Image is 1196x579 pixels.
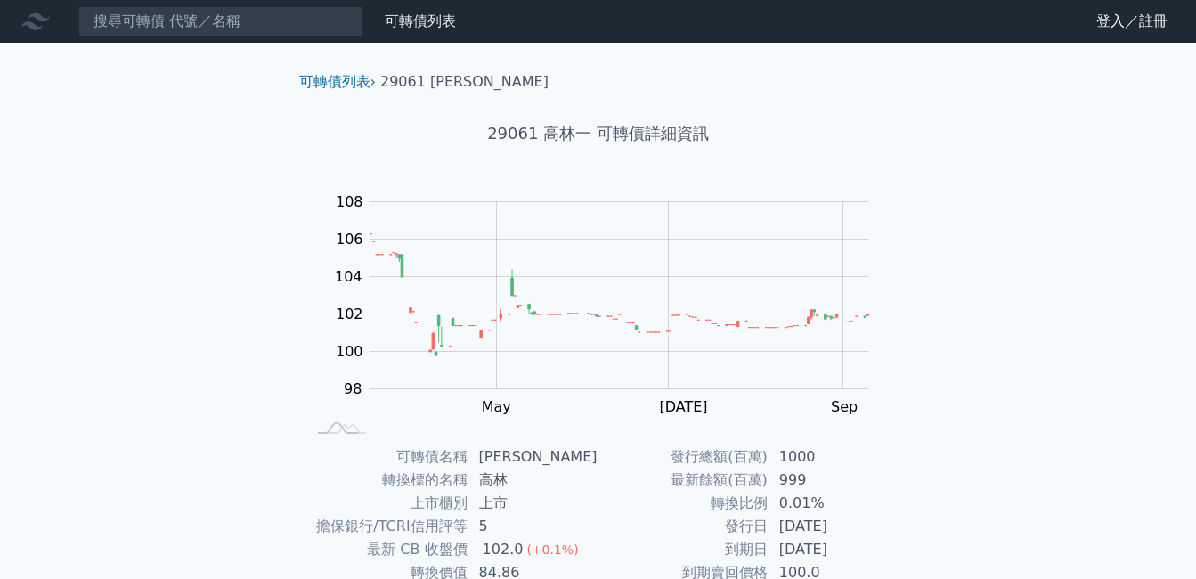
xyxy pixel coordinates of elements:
input: 搜尋可轉債 代號／名稱 [78,6,363,37]
td: 發行日 [598,515,769,538]
td: 轉換比例 [598,492,769,515]
td: 擔保銀行/TCRI信用評等 [306,515,468,538]
td: 最新 CB 收盤價 [306,538,468,561]
div: 102.0 [479,539,527,560]
tspan: 100 [336,343,363,360]
td: 高林 [468,469,598,492]
tspan: 104 [335,268,362,285]
tspan: 102 [336,306,363,322]
td: [DATE] [769,515,891,538]
a: 登入／註冊 [1082,7,1182,36]
tspan: 108 [336,193,363,210]
tspan: 98 [344,380,362,397]
li: › [299,71,376,93]
td: 最新餘額(百萬) [598,469,769,492]
td: [DATE] [769,538,891,561]
a: 可轉債列表 [385,12,456,29]
td: 發行總額(百萬) [598,445,769,469]
li: 29061 [PERSON_NAME] [380,71,549,93]
h1: 29061 高林一 可轉債詳細資訊 [285,121,912,146]
tspan: Sep [831,398,858,415]
td: [PERSON_NAME] [468,445,598,469]
td: 5 [468,515,598,538]
td: 可轉債名稱 [306,445,468,469]
tspan: [DATE] [659,398,707,415]
td: 轉換標的名稱 [306,469,468,492]
td: 999 [769,469,891,492]
td: 到期日 [598,538,769,561]
span: (+0.1%) [526,542,578,557]
g: Chart [326,193,896,415]
td: 1000 [769,445,891,469]
a: 可轉債列表 [299,73,370,90]
td: 上市櫃別 [306,492,468,515]
tspan: May [482,398,511,415]
td: 上市 [468,492,598,515]
td: 0.01% [769,492,891,515]
tspan: 106 [336,231,363,248]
